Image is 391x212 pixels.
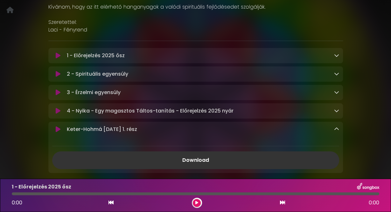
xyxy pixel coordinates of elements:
[357,183,379,191] img: songbox-logo-white.png
[67,52,125,59] p: 1 - Előrejelzés 2025 ősz
[67,70,128,78] p: 2 - Spirituális egyensúly
[12,183,71,191] p: 1 - Előrejelzés 2025 ősz
[52,151,339,169] a: Download
[67,107,234,115] p: 4 - Nyika - Egy magasztos Táltos-tanítás - Előrejelzés 2025 nyár
[12,199,22,206] span: 0:00
[67,126,137,133] p: Keter-Hohmá [DATE] 1. rész
[369,199,379,207] span: 0:00
[67,89,121,96] p: 3 - Érzelmi egyensúly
